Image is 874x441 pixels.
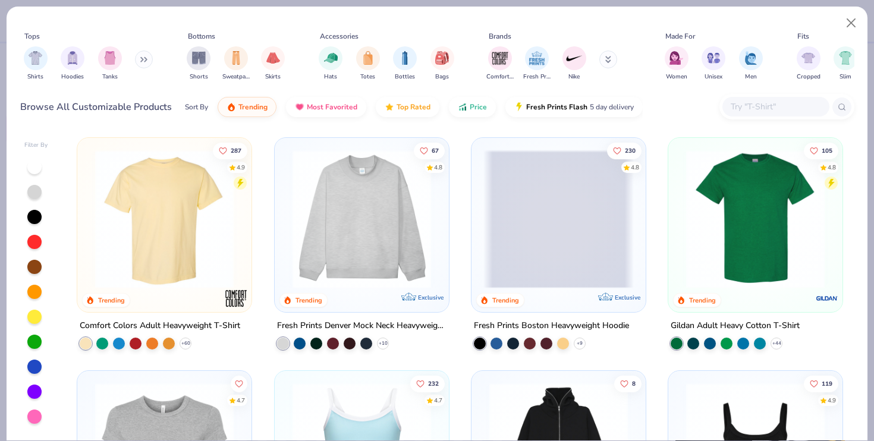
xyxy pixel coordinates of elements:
button: filter button [797,46,820,81]
img: flash.gif [514,102,524,112]
div: 4.7 [433,396,442,405]
img: a90f7c54-8796-4cb2-9d6e-4e9644cfe0fe [437,150,587,288]
img: Men Image [744,51,757,65]
button: Fresh Prints Flash5 day delivery [505,97,643,117]
button: Price [449,97,496,117]
button: filter button [665,46,688,81]
span: Most Favorited [307,102,357,112]
span: Women [666,73,687,81]
div: filter for Unisex [702,46,725,81]
div: filter for Hats [319,46,342,81]
span: Price [470,102,487,112]
div: filter for Comfort Colors [486,46,514,81]
span: 8 [632,381,636,387]
div: 4.8 [433,163,442,172]
img: Hats Image [324,51,338,65]
span: Bottles [395,73,415,81]
button: Top Rated [376,97,439,117]
img: most_fav.gif [295,102,304,112]
img: TopRated.gif [385,102,394,112]
button: Like [614,376,642,392]
div: filter for Nike [562,46,586,81]
span: Nike [568,73,580,81]
span: 67 [431,147,438,153]
span: Shorts [190,73,208,81]
div: filter for Men [739,46,763,81]
button: filter button [486,46,514,81]
div: Sort By [185,102,208,112]
div: 4.8 [828,163,836,172]
img: Gildan logo [815,286,839,310]
button: Like [804,142,838,159]
img: db319196-8705-402d-8b46-62aaa07ed94f [680,150,831,288]
div: 4.9 [828,396,836,405]
span: Exclusive [418,294,444,301]
img: Nike Image [565,49,583,67]
span: Sweatpants [222,73,250,81]
button: Most Favorited [286,97,366,117]
div: Fits [797,31,809,42]
img: Tanks Image [103,51,117,65]
img: Fresh Prints Image [528,49,546,67]
div: Gildan Adult Heavy Cotton T-Shirt [671,319,800,333]
span: Hoodies [61,73,84,81]
button: filter button [187,46,210,81]
span: Comfort Colors [486,73,514,81]
button: Like [804,376,838,392]
span: + 60 [181,340,190,347]
img: Comfort Colors Image [491,49,509,67]
div: filter for Hoodies [61,46,84,81]
img: Shorts Image [192,51,206,65]
button: filter button [393,46,417,81]
button: Trending [218,97,276,117]
span: Bags [435,73,449,81]
span: Tanks [102,73,118,81]
div: Filter By [24,141,48,150]
button: Like [213,142,247,159]
div: filter for Cropped [797,46,820,81]
span: + 9 [577,340,583,347]
div: filter for Women [665,46,688,81]
img: f5d85501-0dbb-4ee4-b115-c08fa3845d83 [287,150,437,288]
div: 4.7 [237,396,245,405]
div: filter for Totes [356,46,380,81]
button: filter button [261,46,285,81]
div: Brands [489,31,511,42]
button: filter button [739,46,763,81]
span: Skirts [265,73,281,81]
span: 119 [822,381,832,387]
div: 4.9 [237,163,245,172]
button: filter button [702,46,725,81]
img: Hoodies Image [66,51,79,65]
span: 5 day delivery [590,100,634,114]
div: Accessories [320,31,359,42]
img: Comfort Colors logo [225,286,249,310]
button: Like [607,142,642,159]
img: 029b8af0-80e6-406f-9fdc-fdf898547912 [89,150,240,288]
button: filter button [24,46,48,81]
img: Skirts Image [266,51,280,65]
span: 105 [822,147,832,153]
span: Cropped [797,73,820,81]
div: Bottoms [188,31,215,42]
div: filter for Sweatpants [222,46,250,81]
span: Top Rated [397,102,430,112]
img: d4a37e75-5f2b-4aef-9a6e-23330c63bbc0 [634,150,784,288]
img: Unisex Image [707,51,721,65]
img: Women Image [669,51,683,65]
div: 4.8 [631,163,639,172]
div: filter for Shorts [187,46,210,81]
span: 230 [625,147,636,153]
span: 232 [427,381,438,387]
div: Fresh Prints Denver Mock Neck Heavyweight Sweatshirt [277,319,447,333]
button: filter button [430,46,454,81]
div: filter for Slim [834,46,857,81]
button: filter button [356,46,380,81]
span: Trending [238,102,268,112]
button: filter button [523,46,551,81]
img: Totes Image [361,51,375,65]
span: Fresh Prints [523,73,551,81]
div: filter for Fresh Prints [523,46,551,81]
img: Bags Image [435,51,448,65]
span: Fresh Prints Flash [526,102,587,112]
